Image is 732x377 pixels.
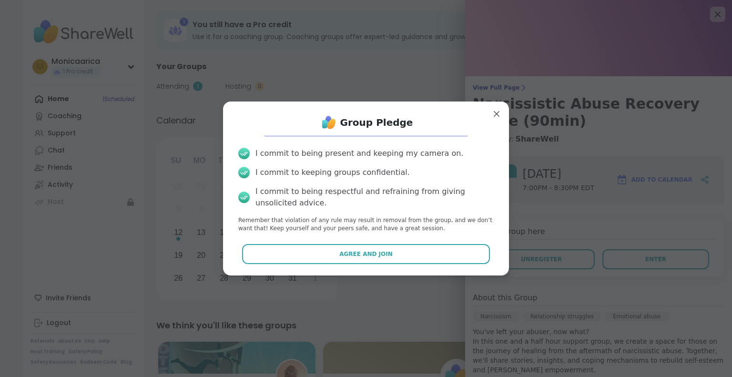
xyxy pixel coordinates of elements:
[255,167,410,178] div: I commit to keeping groups confidential.
[255,186,494,209] div: I commit to being respectful and refraining from giving unsolicited advice.
[319,113,338,132] img: ShareWell Logo
[340,116,413,129] h1: Group Pledge
[242,244,490,264] button: Agree and Join
[339,250,393,258] span: Agree and Join
[238,216,494,233] p: Remember that violation of any rule may result in removal from the group, and we don’t want that!...
[255,148,463,159] div: I commit to being present and keeping my camera on.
